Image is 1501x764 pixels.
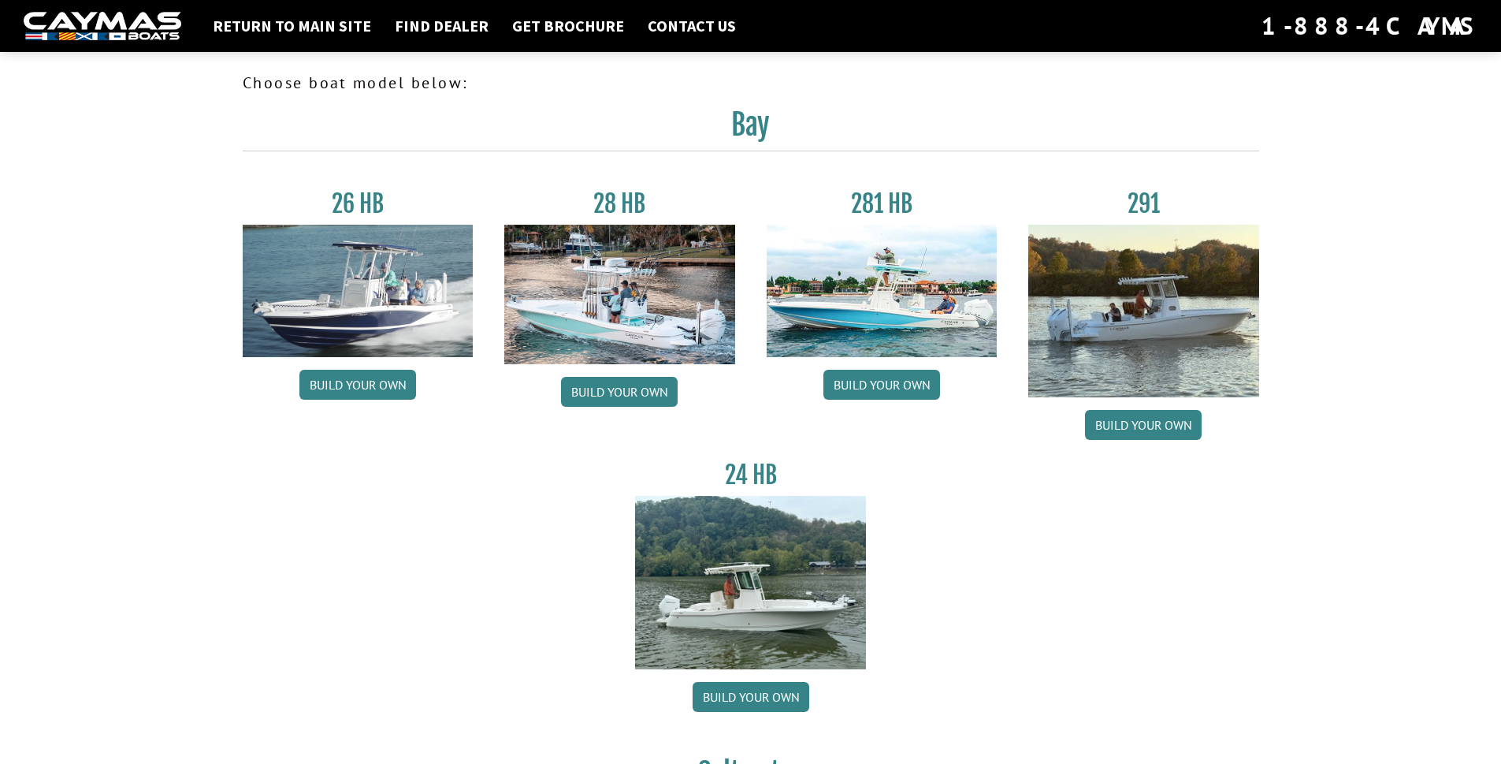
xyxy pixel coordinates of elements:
[640,16,744,36] a: Contact Us
[243,225,474,357] img: 26_new_photo_resized.jpg
[1028,225,1259,397] img: 291_Thumbnail.jpg
[1028,189,1259,218] h3: 291
[243,107,1259,151] h2: Bay
[205,16,379,36] a: Return to main site
[243,71,1259,95] p: Choose boat model below:
[243,189,474,218] h3: 26 HB
[387,16,496,36] a: Find Dealer
[635,460,866,490] h3: 24 HB
[767,225,998,357] img: 28-hb-twin.jpg
[823,370,940,400] a: Build your own
[1261,9,1477,43] div: 1-888-4CAYMAS
[504,225,735,364] img: 28_hb_thumbnail_for_caymas_connect.jpg
[299,370,416,400] a: Build your own
[1085,410,1202,440] a: Build your own
[635,496,866,669] img: 24_HB_thumbnail.jpg
[504,189,735,218] h3: 28 HB
[693,682,809,712] a: Build your own
[24,12,181,41] img: white-logo-c9c8dbefe5ff5ceceb0f0178aa75bf4bb51f6bca0971e226c86eb53dfe498488.png
[767,189,998,218] h3: 281 HB
[504,16,632,36] a: Get Brochure
[561,377,678,407] a: Build your own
